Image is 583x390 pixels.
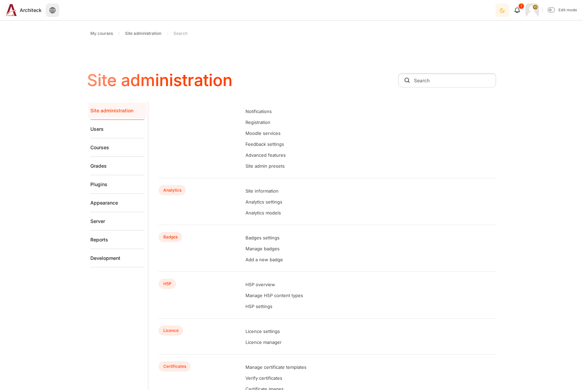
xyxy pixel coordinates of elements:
a: Analytics models [245,210,281,215]
div: Dark Mode [496,3,508,17]
span: Architeck [20,6,42,14]
a: Licence settings [245,329,280,334]
a: Notifications [245,109,272,114]
a: Development [90,249,145,267]
a: Architeck Architeck [3,4,42,16]
a: Site information [245,188,279,194]
a: Appearance [90,194,145,212]
button: Languages [46,3,59,17]
a: Add a new badge [245,257,283,262]
a: Manage H5P content types [245,293,303,298]
a: Site administration [90,101,145,120]
a: Analytics settings [245,199,282,205]
a: Site administration [122,29,164,38]
a: Grades [90,157,145,175]
a: Analytics [159,185,186,195]
a: Courses [90,138,145,157]
div: Show notification window with 1 new notifications [510,3,524,17]
a: Search [171,29,190,38]
a: Plugins [90,175,145,194]
a: H5P [159,279,176,289]
a: Licence manager [245,339,282,345]
a: Moodle services [245,130,281,136]
nav: Navigation bar [87,28,496,39]
a: Badges settings [245,235,280,240]
span: Search [174,30,188,37]
h1: Site administration [87,70,233,91]
a: Server [90,212,145,231]
div: 1 [519,3,524,9]
a: Advanced features [245,152,286,158]
a: Licence [159,325,183,335]
a: Manage badges [245,246,280,251]
a: H5P overview [245,282,275,287]
a: Badges [159,232,182,242]
span: Site administration [125,30,161,37]
a: Reports [90,231,145,249]
a: My courses [88,29,116,38]
button: Light Mode Dark Mode [495,3,509,17]
a: Users [90,120,145,138]
a: User menu [525,3,539,17]
a: Feedback settings [245,141,284,147]
a: Registration [245,120,270,125]
a: Certificates [159,361,191,371]
input: Search [398,73,496,87]
span: My courses [90,30,113,37]
a: H5P settings [245,304,272,309]
a: Site admin presets [245,163,285,169]
a: Verify certificates [245,375,282,381]
img: Architeck [6,4,17,16]
a: Manage certificate templates [245,364,307,370]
